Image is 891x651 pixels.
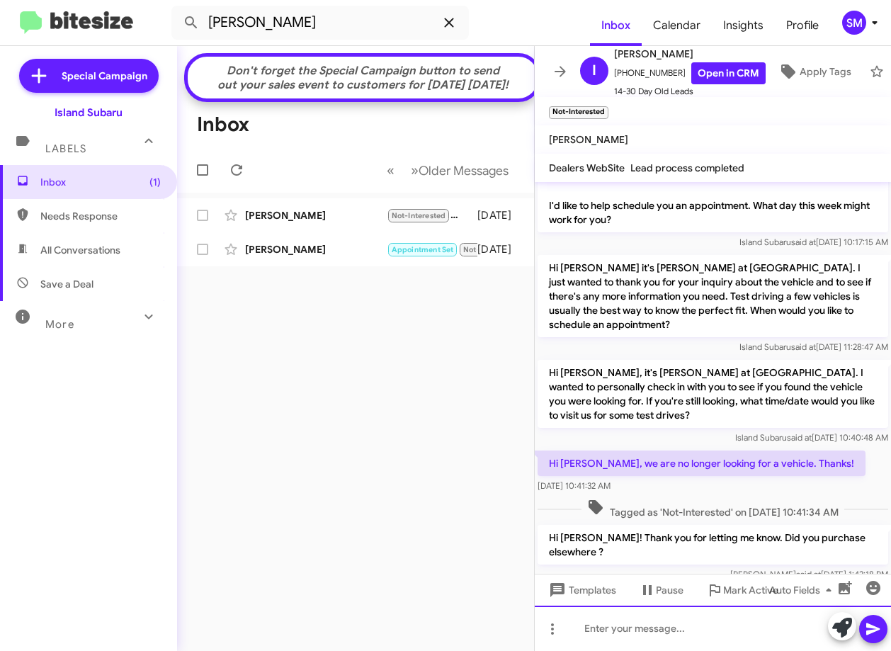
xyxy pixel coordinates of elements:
p: Hi [PERSON_NAME], it's [PERSON_NAME] at [GEOGRAPHIC_DATA]. I wanted to personally check in with y... [538,360,888,428]
span: Appointment Set [392,245,454,254]
span: Auto Fields [769,577,837,603]
button: Mark Active [695,577,790,603]
span: 14-30 Day Old Leads [614,84,766,98]
small: Not-Interested [549,106,608,119]
div: [DATE] [477,208,523,222]
span: Not-Interested [392,211,446,220]
span: Lead process completed [630,162,744,174]
span: Special Campaign [62,69,147,83]
span: Pause [656,577,683,603]
span: Older Messages [419,163,509,179]
a: Profile [775,5,830,46]
a: Calendar [642,5,712,46]
a: Insights [712,5,775,46]
span: Tagged as 'Not-Interested' on [DATE] 10:41:34 AM [581,499,844,519]
span: said at [796,569,821,579]
a: Open in CRM [691,62,766,84]
h1: Inbox [197,113,249,136]
span: Mark Active [723,577,778,603]
span: Save a Deal [40,277,93,291]
span: More [45,318,74,331]
button: Pause [628,577,695,603]
button: SM [830,11,875,35]
span: Templates [546,577,616,603]
div: SM [842,11,866,35]
button: Previous [378,156,403,185]
span: Not-Interested [463,245,518,254]
div: Island Subaru [55,106,123,120]
span: Island Subaru [DATE] 10:17:15 AM [739,237,888,247]
span: Needs Response [40,209,161,223]
p: Hi [PERSON_NAME] it's [PERSON_NAME] at [GEOGRAPHIC_DATA]. I just wanted to thank you for your inq... [538,255,888,337]
span: said at [791,237,816,247]
p: Hi [PERSON_NAME] it's [PERSON_NAME] at [GEOGRAPHIC_DATA]. Hope you're well. Just wanted to follow... [538,136,888,232]
span: Labels [45,142,86,155]
div: No thank you. I purchased a car elsewhere [387,242,477,258]
span: All Conversations [40,243,120,257]
span: said at [787,432,812,443]
span: (1) [149,175,161,189]
div: [DATE] [477,242,523,256]
span: said at [791,341,816,352]
p: Hi [PERSON_NAME]! Thank you for letting me know. Did you purchase elsewhere ? [538,525,888,565]
span: [PHONE_NUMBER] [614,62,766,84]
a: Special Campaign [19,59,159,93]
div: Already picked up car [DATE] thank you [387,208,477,224]
span: [PERSON_NAME] [614,45,766,62]
div: [PERSON_NAME] [245,208,387,222]
p: Hi [PERSON_NAME], we are no longer looking for a vehicle. Thanks! [538,451,866,476]
button: Next [402,156,517,185]
span: [PERSON_NAME] [DATE] 1:42:18 PM [730,569,888,579]
div: Don't forget the Special Campaign button to send out your sales event to customers for [DATE] [DA... [195,64,531,92]
span: Dealers WebSite [549,162,625,174]
span: Apply Tags [800,59,851,84]
div: [PERSON_NAME] [245,242,387,256]
button: Auto Fields [758,577,849,603]
span: Island Subaru [DATE] 11:28:47 AM [739,341,888,352]
span: » [411,162,419,179]
span: [DATE] 10:41:32 AM [538,480,611,491]
span: Island Subaru [DATE] 10:40:48 AM [735,432,888,443]
button: Templates [535,577,628,603]
input: Search [171,6,469,40]
span: I [592,60,596,82]
button: Apply Tags [766,59,863,84]
span: « [387,162,395,179]
a: Inbox [590,5,642,46]
span: [PERSON_NAME] [549,133,628,146]
nav: Page navigation example [379,156,517,185]
span: Inbox [40,175,161,189]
